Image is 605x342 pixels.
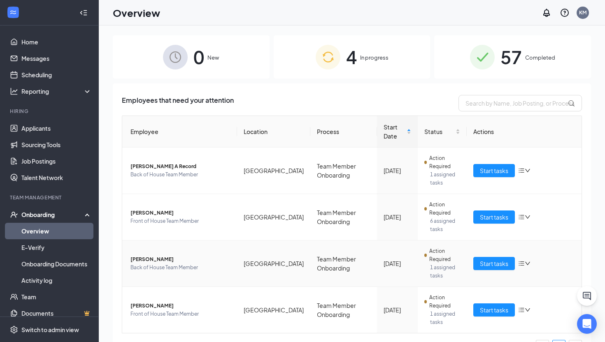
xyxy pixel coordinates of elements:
button: Start tasks [473,164,515,177]
span: Start tasks [480,166,508,175]
div: Switch to admin view [21,326,79,334]
span: 1 assigned tasks [430,171,461,187]
span: [PERSON_NAME] A Record [130,162,230,171]
div: KM [579,9,586,16]
span: down [525,168,531,173]
svg: UserCheck [10,210,18,219]
div: Open Intercom Messenger [577,314,597,334]
button: Start tasks [473,210,515,224]
span: 6 assigned tasks [430,217,461,233]
span: Action Required [429,293,460,310]
span: Start tasks [480,305,508,314]
span: down [525,307,531,313]
div: [DATE] [384,213,411,222]
span: 1 assigned tasks [430,310,461,326]
span: down [525,214,531,220]
span: bars [518,307,525,313]
div: Team Management [10,194,90,201]
span: Start tasks [480,213,508,222]
th: Status [418,116,467,148]
svg: Notifications [542,8,551,18]
th: Process [310,116,377,148]
th: Location [237,116,310,148]
a: Activity log [21,272,92,289]
svg: QuestionInfo [560,8,570,18]
a: DocumentsCrown [21,305,92,321]
span: Status [424,127,454,136]
div: Hiring [10,108,90,115]
svg: Analysis [10,87,18,95]
a: Sourcing Tools [21,136,92,153]
svg: WorkstreamLogo [9,8,17,16]
a: Messages [21,50,92,67]
span: Front of House Team Member [130,217,230,225]
a: Overview [21,223,92,239]
span: Completed [525,53,555,62]
td: Team Member Onboarding [310,148,377,194]
a: Applicants [21,120,92,136]
span: Action Required [429,154,460,171]
span: Action Required [429,201,460,217]
svg: Settings [10,326,18,334]
div: Onboarding [21,210,85,219]
div: [DATE] [384,305,411,314]
button: Start tasks [473,257,515,270]
span: 1 assigned tasks [430,263,461,280]
a: Job Postings [21,153,92,169]
span: 4 [346,43,357,71]
span: bars [518,167,525,174]
span: Start tasks [480,259,508,268]
span: New [207,53,219,62]
button: Start tasks [473,303,515,317]
td: [GEOGRAPHIC_DATA] [237,287,310,333]
span: bars [518,214,525,220]
button: ChatActive [577,286,597,306]
span: Action Required [429,247,460,263]
div: [DATE] [384,259,411,268]
td: [GEOGRAPHIC_DATA] [237,194,310,240]
a: Onboarding Documents [21,256,92,272]
div: Reporting [21,87,92,95]
td: Team Member Onboarding [310,287,377,333]
a: Team [21,289,92,305]
span: Employees that need your attention [122,95,234,111]
div: [DATE] [384,166,411,175]
h1: Overview [113,6,160,20]
span: down [525,261,531,266]
span: In progress [360,53,389,62]
svg: ChatActive [582,291,592,301]
th: Actions [467,116,582,148]
span: [PERSON_NAME] [130,209,230,217]
svg: Collapse [79,9,88,17]
td: [GEOGRAPHIC_DATA] [237,240,310,287]
td: [GEOGRAPHIC_DATA] [237,148,310,194]
td: Team Member Onboarding [310,194,377,240]
span: Start Date [384,122,405,141]
span: Back of House Team Member [130,263,230,272]
td: Team Member Onboarding [310,240,377,287]
span: Front of House Team Member [130,310,230,318]
a: E-Verify [21,239,92,256]
span: [PERSON_NAME] [130,255,230,263]
span: 57 [500,43,522,71]
span: 0 [193,43,204,71]
span: Back of House Team Member [130,171,230,179]
input: Search by Name, Job Posting, or Process [458,95,582,111]
a: Home [21,34,92,50]
span: [PERSON_NAME] [130,302,230,310]
a: Scheduling [21,67,92,83]
span: bars [518,260,525,267]
th: Employee [122,116,237,148]
a: Talent Network [21,169,92,186]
